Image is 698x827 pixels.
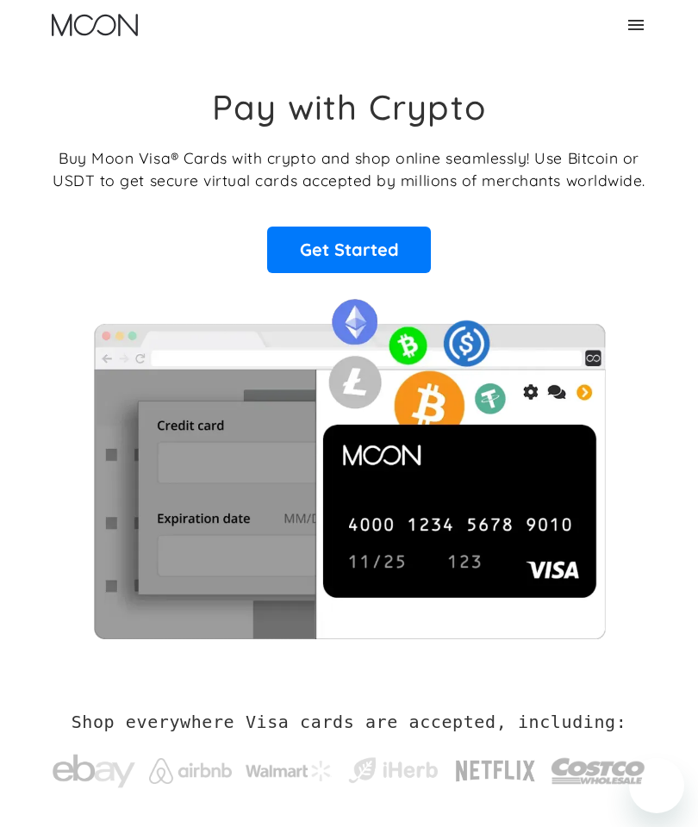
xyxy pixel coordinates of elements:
p: Buy Moon Visa® Cards with crypto and shop online seamlessly! Use Bitcoin or USDT to get secure vi... [53,146,645,192]
h2: Shop everywhere Visa cards are accepted, including: [72,712,627,732]
img: Walmart [246,761,332,781]
h1: Pay with Crypto [212,86,486,127]
img: Costco [551,744,645,798]
img: iHerb [346,754,440,787]
a: home [52,14,138,36]
a: Costco [551,727,645,806]
a: Airbnb [149,741,232,793]
a: ebay [53,728,135,805]
a: Walmart [246,743,332,790]
img: Airbnb [149,758,232,784]
iframe: زر إطلاق نافذة المراسلة [629,758,684,813]
img: Moon Logo [52,14,138,36]
img: Netflix [454,750,537,792]
a: Netflix [454,733,537,800]
a: iHerb [346,737,440,795]
img: ebay [53,745,135,797]
img: Moon Cards let you spend your crypto anywhere Visa is accepted. [53,287,645,638]
a: Get Started [267,227,431,273]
